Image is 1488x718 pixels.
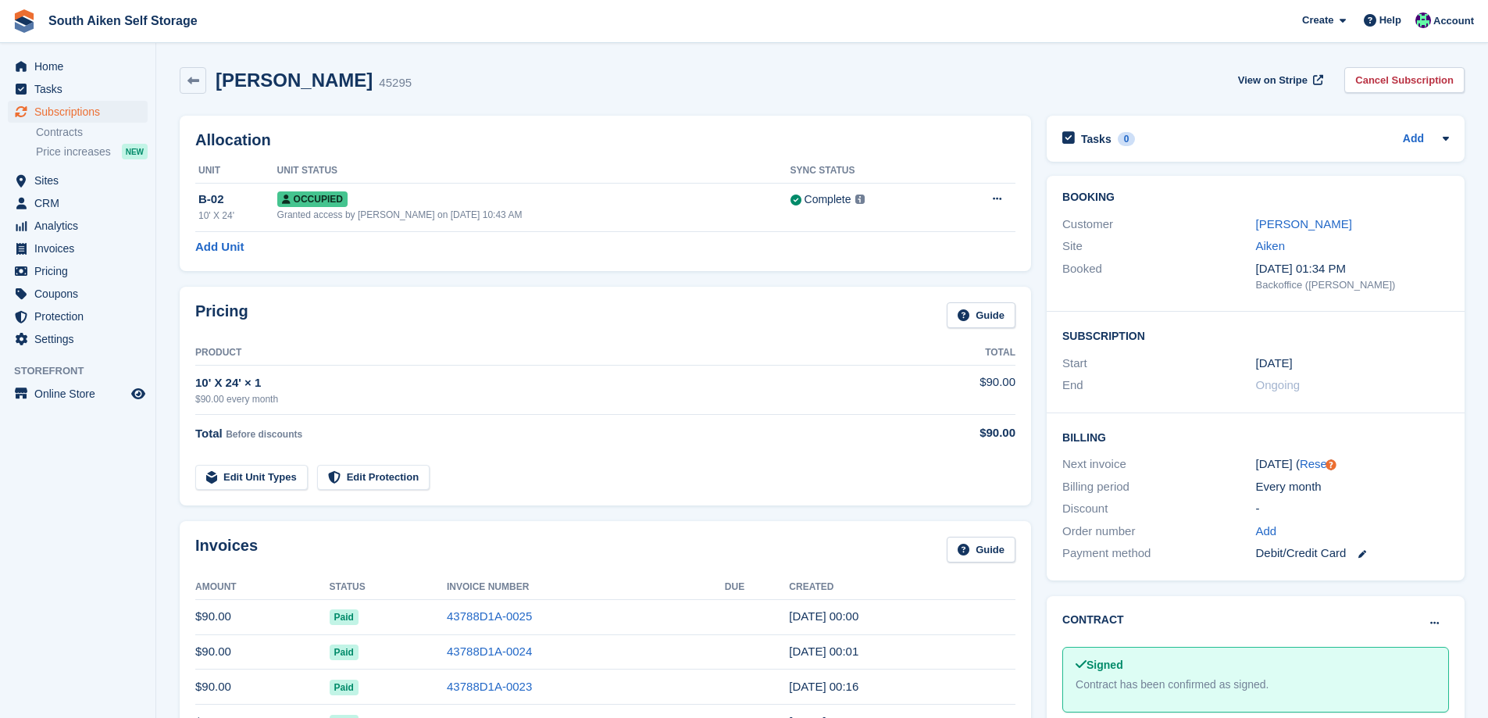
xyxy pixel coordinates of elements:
[1256,378,1301,391] span: Ongoing
[1062,355,1255,373] div: Start
[1062,500,1255,518] div: Discount
[1256,277,1449,293] div: Backoffice ([PERSON_NAME])
[195,575,330,600] th: Amount
[1256,523,1277,541] a: Add
[195,131,1015,149] h2: Allocation
[34,283,128,305] span: Coupons
[330,575,448,600] th: Status
[8,55,148,77] a: menu
[8,305,148,327] a: menu
[907,424,1015,442] div: $90.00
[379,74,412,92] div: 45295
[1062,523,1255,541] div: Order number
[1076,657,1436,673] div: Signed
[8,383,148,405] a: menu
[34,305,128,327] span: Protection
[1256,239,1286,252] a: Aiken
[1256,260,1449,278] div: [DATE] 01:34 PM
[122,144,148,159] div: NEW
[1379,13,1401,28] span: Help
[789,575,1015,600] th: Created
[34,78,128,100] span: Tasks
[195,302,248,328] h2: Pricing
[34,260,128,282] span: Pricing
[1062,238,1255,255] div: Site
[1415,13,1431,28] img: Michelle Brown
[1300,457,1330,470] a: Reset
[195,341,907,366] th: Product
[317,465,430,491] a: Edit Protection
[34,192,128,214] span: CRM
[1062,478,1255,496] div: Billing period
[330,645,359,660] span: Paid
[1062,191,1449,204] h2: Booking
[1256,545,1449,563] div: Debit/Credit Card
[1403,130,1424,148] a: Add
[226,429,302,440] span: Before discounts
[1062,455,1255,473] div: Next invoice
[195,427,223,440] span: Total
[34,101,128,123] span: Subscriptions
[277,208,790,222] div: Granted access by [PERSON_NAME] on [DATE] 10:43 AM
[1062,377,1255,395] div: End
[330,680,359,695] span: Paid
[195,238,244,256] a: Add Unit
[907,365,1015,414] td: $90.00
[34,55,128,77] span: Home
[1062,545,1255,563] div: Payment method
[1081,132,1112,146] h2: Tasks
[8,78,148,100] a: menu
[129,384,148,403] a: Preview store
[36,145,111,159] span: Price increases
[36,125,148,140] a: Contracts
[447,575,725,600] th: Invoice Number
[8,283,148,305] a: menu
[195,159,277,184] th: Unit
[8,260,148,282] a: menu
[34,215,128,237] span: Analytics
[330,609,359,625] span: Paid
[1256,478,1449,496] div: Every month
[195,537,258,563] h2: Invoices
[8,328,148,350] a: menu
[447,680,532,693] a: 43788D1A-0023
[8,215,148,237] a: menu
[8,238,148,259] a: menu
[1062,260,1255,293] div: Booked
[195,634,330,670] td: $90.00
[947,302,1015,328] a: Guide
[195,374,907,392] div: 10' X 24' × 1
[1302,13,1333,28] span: Create
[1256,455,1449,473] div: [DATE] ( )
[34,238,128,259] span: Invoices
[42,8,204,34] a: South Aiken Self Storage
[1118,132,1136,146] div: 0
[1062,327,1449,343] h2: Subscription
[198,209,277,223] div: 10' X 24'
[790,159,947,184] th: Sync Status
[1076,677,1436,693] div: Contract has been confirmed as signed.
[725,575,790,600] th: Due
[447,645,532,658] a: 43788D1A-0024
[198,191,277,209] div: B-02
[12,9,36,33] img: stora-icon-8386f47178a22dfd0bd8f6a31ec36ba5ce8667c1dd55bd0f319d3a0aa187defe.svg
[1324,458,1338,472] div: Tooltip anchor
[34,328,128,350] span: Settings
[195,392,907,406] div: $90.00 every month
[907,341,1015,366] th: Total
[789,645,858,658] time: 2025-08-01 04:01:32 UTC
[1256,355,1293,373] time: 2024-08-01 04:00:00 UTC
[1062,216,1255,234] div: Customer
[14,363,155,379] span: Storefront
[1062,612,1124,628] h2: Contract
[195,599,330,634] td: $90.00
[1344,67,1465,93] a: Cancel Subscription
[195,465,308,491] a: Edit Unit Types
[36,143,148,160] a: Price increases NEW
[216,70,373,91] h2: [PERSON_NAME]
[1433,13,1474,29] span: Account
[1256,217,1352,230] a: [PERSON_NAME]
[1232,67,1326,93] a: View on Stripe
[195,670,330,705] td: $90.00
[8,170,148,191] a: menu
